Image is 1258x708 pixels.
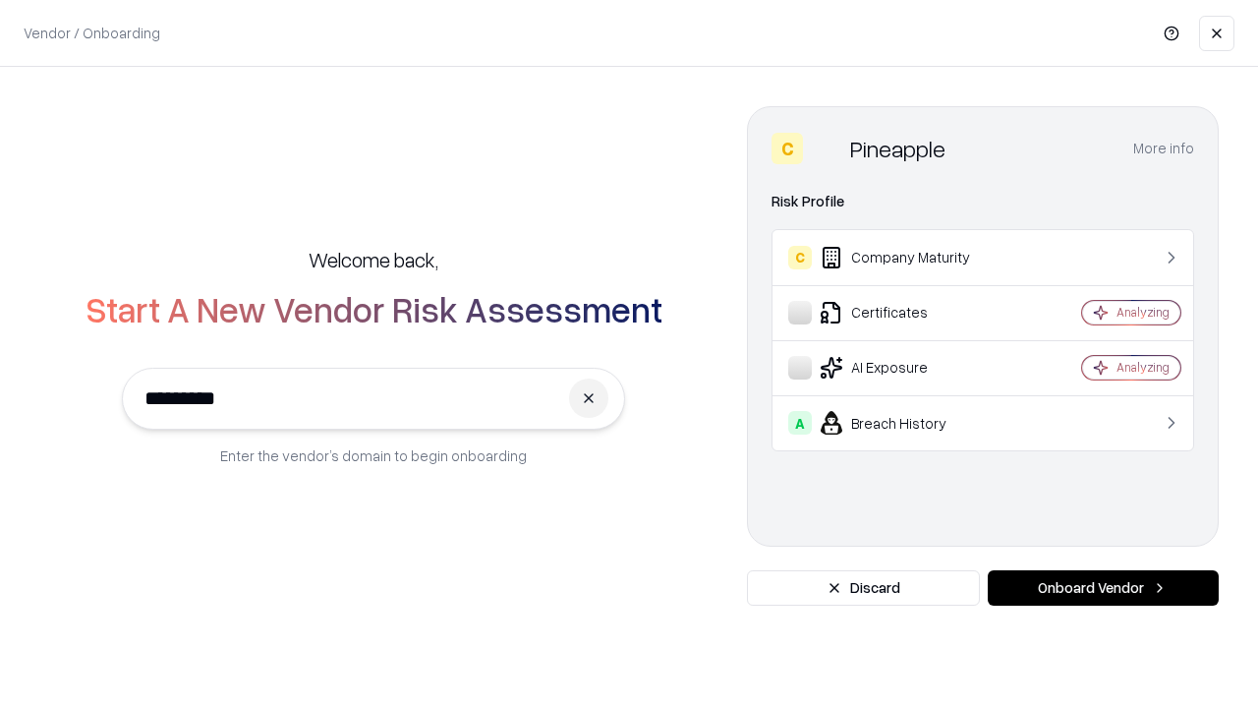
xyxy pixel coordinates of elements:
div: Certificates [788,301,1023,324]
h5: Welcome back, [309,246,438,273]
div: C [772,133,803,164]
button: More info [1133,131,1194,166]
div: Analyzing [1116,304,1170,321]
button: Discard [747,570,980,606]
img: Pineapple [811,133,842,164]
p: Enter the vendor’s domain to begin onboarding [220,445,527,466]
p: Vendor / Onboarding [24,23,160,43]
div: Pineapple [850,133,945,164]
div: Breach History [788,411,1023,435]
button: Onboard Vendor [988,570,1219,606]
div: C [788,246,812,269]
h2: Start A New Vendor Risk Assessment [86,289,662,328]
div: AI Exposure [788,356,1023,380]
div: A [788,411,812,435]
div: Risk Profile [772,190,1194,213]
div: Company Maturity [788,246,1023,269]
div: Analyzing [1116,359,1170,376]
